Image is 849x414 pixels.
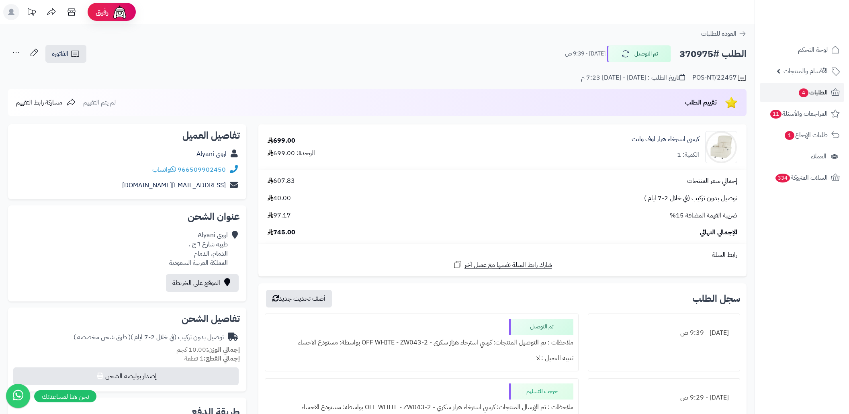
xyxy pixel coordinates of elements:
div: ملاحظات : تم التوصيل المنتجات: كرسي استرخاء هزاز سكري - OFF WHITE - ZW043-2 بواسطة: مستودع الاحساء [270,335,573,350]
a: تحديثات المنصة [21,4,41,22]
span: تقييم الطلب [685,98,717,107]
span: ( طرق شحن مخصصة ) [74,332,131,342]
span: 334 [775,174,790,182]
div: 699.00 [268,136,295,146]
div: [DATE] - 9:39 ص [593,325,735,341]
a: [EMAIL_ADDRESS][DOMAIN_NAME] [122,180,226,190]
h2: تفاصيل الشحن [14,314,240,324]
small: [DATE] - 9:39 ص [565,50,606,58]
a: واتساب [152,165,176,174]
button: إصدار بوليصة الشحن [13,367,239,385]
span: إجمالي سعر المنتجات [687,176,737,186]
span: 4 [799,88,808,97]
a: السلات المتروكة334 [760,168,844,187]
div: توصيل بدون تركيب (في خلال 2-7 ايام ) [74,333,224,342]
h2: عنوان الشحن [14,212,240,221]
button: أضف تحديث جديد [266,290,332,307]
span: 1 [785,131,794,140]
img: ai-face.png [112,4,128,20]
span: العملاء [811,151,826,162]
span: شارك رابط السلة نفسها مع عميل آخر [464,260,552,270]
span: توصيل بدون تركيب (في خلال 2-7 ايام ) [644,194,737,203]
span: العودة للطلبات [701,29,736,39]
span: 607.83 [268,176,295,186]
a: الفاتورة [45,45,86,63]
span: السلات المتروكة [775,172,828,183]
span: 40.00 [268,194,291,203]
a: اروى Alyani [196,149,227,159]
img: 1737964704-110102050045-90x90.jpg [706,131,737,163]
span: الفاتورة [52,49,68,59]
a: طلبات الإرجاع1 [760,125,844,145]
div: تاريخ الطلب : [DATE] - [DATE] 7:23 م [581,73,685,82]
div: الكمية: 1 [677,150,699,160]
a: شارك رابط السلة نفسها مع عميل آخر [453,260,552,270]
h3: سجل الطلب [692,294,740,303]
h2: تفاصيل العميل [14,131,240,140]
a: الموقع على الخريطة [166,274,239,292]
strong: إجمالي القطع: [204,354,240,363]
span: لوحة التحكم [798,44,828,55]
a: لوحة التحكم [760,40,844,59]
span: الإجمالي النهائي [700,228,737,237]
span: 97.17 [268,211,291,220]
span: 745.00 [268,228,295,237]
div: خرجت للتسليم [509,383,573,400]
span: الطلبات [798,87,828,98]
span: الأقسام والمنتجات [784,66,828,77]
span: مشاركة رابط التقييم [16,98,62,107]
a: الطلبات4 [760,83,844,102]
a: المراجعات والأسئلة11 [760,104,844,123]
span: المراجعات والأسئلة [769,108,828,119]
div: POS-NT/22457 [692,73,747,83]
span: طلبات الإرجاع [784,129,828,141]
div: [DATE] - 9:29 ص [593,390,735,406]
a: العودة للطلبات [701,29,747,39]
span: رفيق [96,7,108,17]
small: 10.00 كجم [176,345,240,355]
div: تنبيه العميل : لا [270,350,573,366]
h2: الطلب #370975 [679,46,747,62]
strong: إجمالي الوزن: [206,345,240,355]
div: تم التوصيل [509,319,573,335]
div: الوحدة: 699.00 [268,149,315,158]
span: 11 [770,110,781,119]
div: رابط السلة [262,250,743,260]
a: 966509902450 [178,165,226,174]
a: العملاء [760,147,844,166]
button: تم التوصيل [607,45,671,62]
a: مشاركة رابط التقييم [16,98,76,107]
span: ضريبة القيمة المضافة 15% [670,211,737,220]
span: لم يتم التقييم [83,98,116,107]
a: كرسي استرخاء هزاز اوف وايت [632,135,699,144]
small: 1 قطعة [184,354,240,363]
div: اروى Alyani طيبه شارع ٦ ج ، الدمام، الدمام المملكة العربية السعودية [169,231,228,267]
